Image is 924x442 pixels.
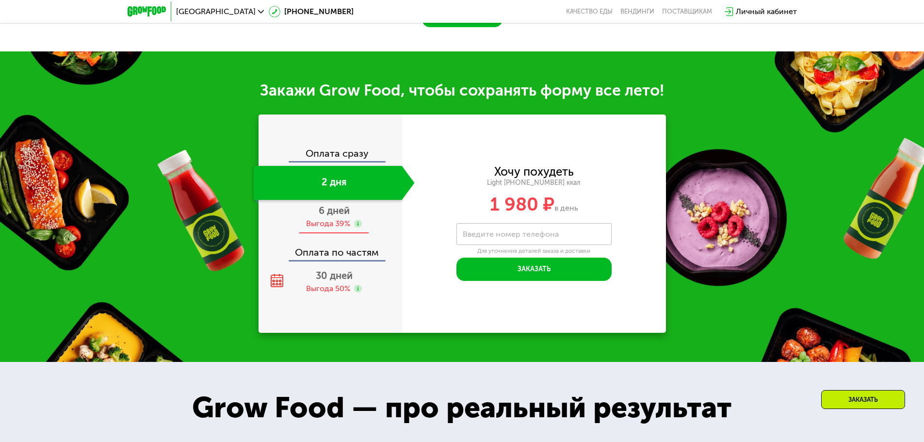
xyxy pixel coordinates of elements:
[554,203,578,213] span: в день
[736,6,797,17] div: Личный кабинет
[456,247,612,255] div: Для уточнения деталей заказа и доставки
[620,8,654,16] a: Вендинги
[319,205,350,216] span: 6 дней
[269,6,354,17] a: [PHONE_NUMBER]
[259,238,402,260] div: Оплата по частям
[306,283,350,294] div: Выгода 50%
[463,231,559,237] label: Введите номер телефона
[662,8,712,16] div: поставщикам
[490,193,554,215] span: 1 980 ₽
[306,218,350,229] div: Выгода 39%
[402,179,666,187] div: Light [PHONE_NUMBER] ккал
[176,8,256,16] span: [GEOGRAPHIC_DATA]
[171,386,753,429] div: Grow Food — про реальный результат
[259,148,402,161] div: Оплата сразу
[456,258,612,281] button: Заказать
[316,270,353,281] span: 30 дней
[566,8,613,16] a: Качество еды
[494,166,574,177] div: Хочу похудеть
[821,390,905,409] div: Заказать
